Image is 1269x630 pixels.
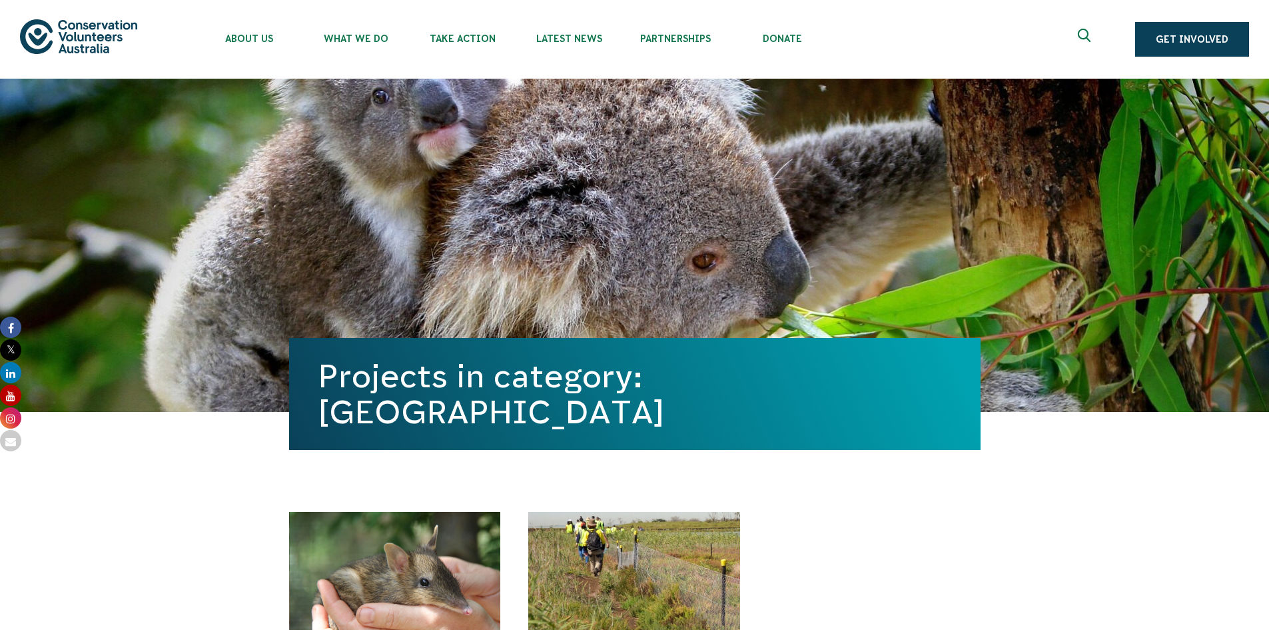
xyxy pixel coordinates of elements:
[20,19,137,53] img: logo.svg
[1070,23,1102,55] button: Expand search box Close search box
[1135,22,1249,57] a: Get Involved
[409,33,516,44] span: Take Action
[1078,29,1094,50] span: Expand search box
[302,33,409,44] span: What We Do
[318,358,951,430] h1: Projects in category: [GEOGRAPHIC_DATA]
[622,33,729,44] span: Partnerships
[516,33,622,44] span: Latest News
[196,33,302,44] span: About Us
[729,33,835,44] span: Donate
